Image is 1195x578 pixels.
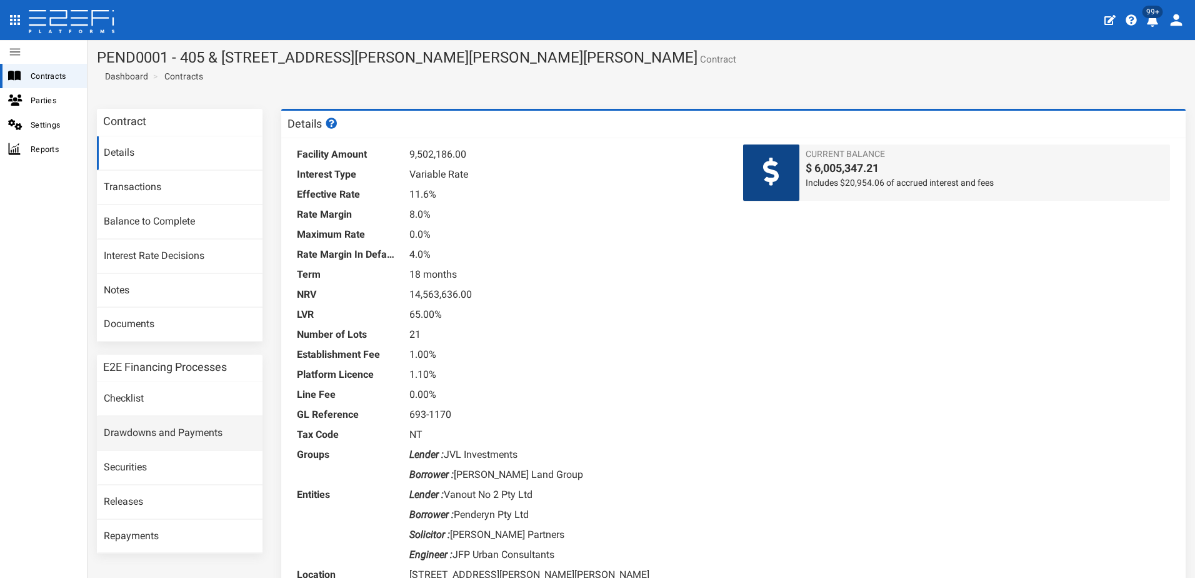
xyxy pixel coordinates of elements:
[409,365,724,385] dd: 1.10%
[409,325,724,345] dd: 21
[31,93,77,108] span: Parties
[97,382,262,416] a: Checklist
[409,305,724,325] dd: 65.00%
[409,465,724,485] dd: [PERSON_NAME] Land Group
[97,451,262,485] a: Securities
[297,225,397,245] dt: Maximum Rate
[409,285,724,305] dd: 14,563,636.00
[409,549,452,560] i: Engineer :
[97,308,262,342] a: Documents
[297,345,397,365] dt: Establishment Fee
[409,445,724,465] dd: JVL Investments
[100,70,148,83] a: Dashboard
[409,225,724,245] dd: 0.0%
[409,165,724,185] dd: Variable Rate
[409,144,724,165] dd: 9,502,186.00
[297,485,397,505] dt: Entities
[297,325,397,345] dt: Number of Lots
[97,49,1186,66] h1: PEND0001 - 405 & [STREET_ADDRESS][PERSON_NAME][PERSON_NAME][PERSON_NAME]
[409,505,724,525] dd: Penderyn Pty Ltd
[409,509,454,520] i: Borrower :
[409,529,450,540] i: Solicitor :
[297,285,397,305] dt: NRV
[297,185,397,205] dt: Effective Rate
[409,485,724,505] dd: Vanout No 2 Pty Ltd
[31,118,77,132] span: Settings
[97,205,262,239] a: Balance to Complete
[31,142,77,156] span: Reports
[409,205,724,225] dd: 8.0%
[297,305,397,325] dt: LVR
[409,385,724,405] dd: 0.00%
[297,165,397,185] dt: Interest Type
[297,265,397,285] dt: Term
[31,69,77,83] span: Contracts
[806,160,1164,176] span: $ 6,005,347.21
[297,385,397,405] dt: Line Fee
[97,520,262,554] a: Repayments
[806,148,1164,160] span: Current Balance
[297,245,397,265] dt: Rate Margin In Default
[409,545,724,565] dd: JFP Urban Consultants
[297,205,397,225] dt: Rate Margin
[409,425,724,445] dd: NT
[297,425,397,445] dt: Tax Code
[97,417,262,450] a: Drawdowns and Payments
[297,365,397,385] dt: Platform Licence
[409,265,724,285] dd: 18 months
[97,240,262,273] a: Interest Rate Decisions
[287,118,339,129] h3: Details
[297,405,397,425] dt: GL Reference
[97,274,262,308] a: Notes
[297,445,397,465] dt: Groups
[409,185,724,205] dd: 11.6%
[103,116,146,127] h3: Contract
[97,485,262,519] a: Releases
[409,489,444,500] i: Lender :
[97,136,262,170] a: Details
[297,144,397,165] dt: Facility Amount
[97,171,262,205] a: Transactions
[806,176,1164,189] span: Includes $20,954.06 of accrued interest and fees
[409,405,724,425] dd: 693-1170
[409,245,724,265] dd: 4.0%
[409,449,444,460] i: Lender :
[409,345,724,365] dd: 1.00%
[409,525,724,545] dd: [PERSON_NAME] Partners
[697,55,736,64] small: Contract
[100,71,148,81] span: Dashboard
[103,362,227,373] h3: E2E Financing Processes
[409,469,454,480] i: Borrower :
[164,70,203,83] a: Contracts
